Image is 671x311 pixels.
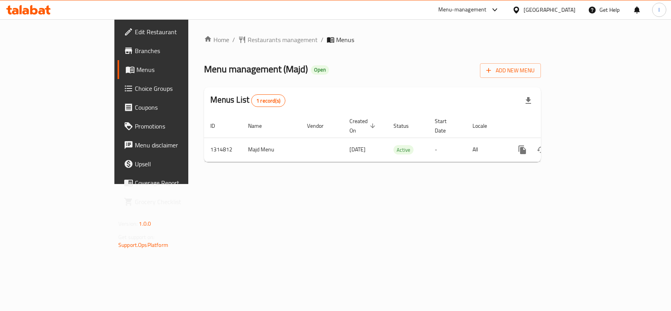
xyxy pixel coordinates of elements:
[232,35,235,44] li: /
[118,192,226,211] a: Grocery Checklist
[118,240,168,250] a: Support.OpsPlatform
[135,84,220,93] span: Choice Groups
[135,27,220,37] span: Edit Restaurant
[466,138,507,162] td: All
[118,41,226,60] a: Branches
[472,121,497,131] span: Locale
[210,94,285,107] h2: Menus List
[252,97,285,105] span: 1 record(s)
[507,114,595,138] th: Actions
[118,136,226,155] a: Menu disclaimer
[519,91,538,110] div: Export file
[349,144,366,155] span: [DATE]
[486,66,535,75] span: Add New Menu
[136,65,220,74] span: Menus
[524,6,575,14] div: [GEOGRAPHIC_DATA]
[204,114,595,162] table: enhanced table
[532,140,551,159] button: Change Status
[428,138,466,162] td: -
[118,219,138,229] span: Version:
[135,159,220,169] span: Upsell
[118,79,226,98] a: Choice Groups
[480,63,541,78] button: Add New Menu
[311,65,329,75] div: Open
[139,219,151,229] span: 1.0.0
[135,197,220,206] span: Grocery Checklist
[135,178,220,188] span: Coverage Report
[118,117,226,136] a: Promotions
[438,5,487,15] div: Menu-management
[248,35,318,44] span: Restaurants management
[118,22,226,41] a: Edit Restaurant
[135,121,220,131] span: Promotions
[204,35,541,44] nav: breadcrumb
[242,138,301,162] td: Majd Menu
[118,98,226,117] a: Coupons
[210,121,225,131] span: ID
[118,232,154,242] span: Get support on:
[393,121,419,131] span: Status
[349,116,378,135] span: Created On
[321,35,324,44] li: /
[658,6,660,14] span: l
[238,35,318,44] a: Restaurants management
[311,66,329,73] span: Open
[204,60,308,78] span: Menu management ( Majd )
[336,35,354,44] span: Menus
[513,140,532,159] button: more
[118,173,226,192] a: Coverage Report
[135,140,220,150] span: Menu disclaimer
[135,103,220,112] span: Coupons
[307,121,334,131] span: Vendor
[118,60,226,79] a: Menus
[135,46,220,55] span: Branches
[118,155,226,173] a: Upsell
[251,94,285,107] div: Total records count
[248,121,272,131] span: Name
[393,145,414,155] span: Active
[435,116,457,135] span: Start Date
